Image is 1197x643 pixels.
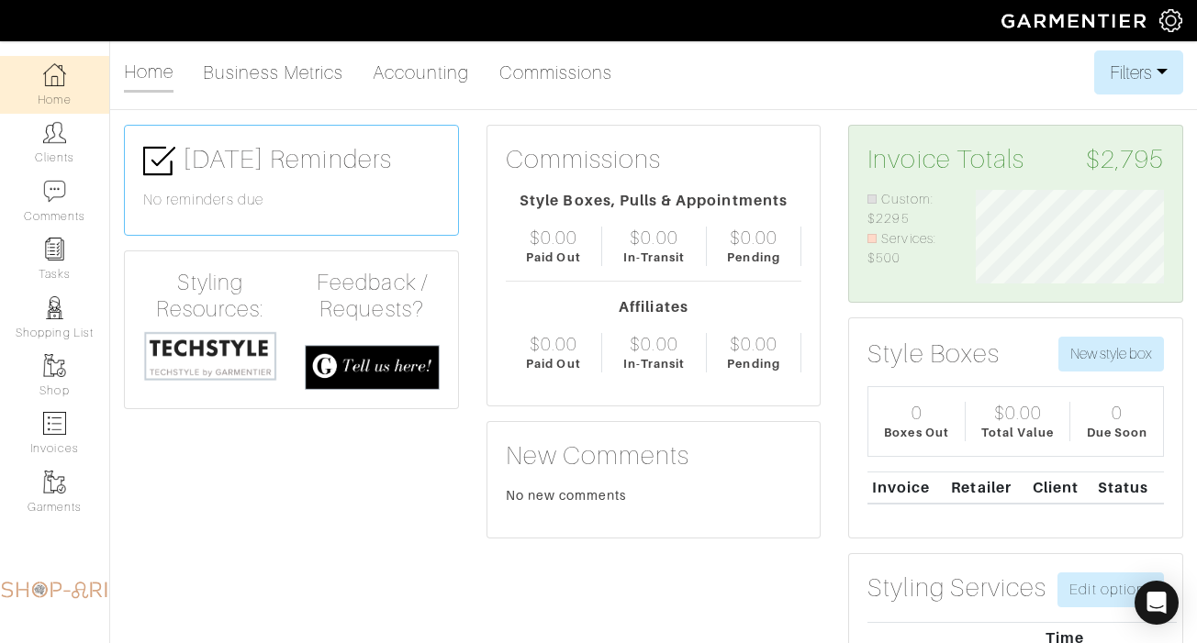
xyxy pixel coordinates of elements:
[143,144,440,177] h3: [DATE] Reminders
[506,486,802,504] div: No new comments
[530,227,577,249] div: $0.00
[43,63,66,86] img: dashboard-icon-dbcd8f5a0b271acd01030246c82b418ddd0df26cd7fceb0bd07c9910d44c42f6.png
[530,333,577,355] div: $0.00
[506,144,662,175] h3: Commissions
[499,54,613,91] a: Commissions
[623,249,686,266] div: In-Transit
[506,190,802,212] div: Style Boxes, Pulls & Appointments
[43,238,66,261] img: reminder-icon-8004d30b9f0a5d33ae49ab947aed9ed385cf756f9e5892f1edd6e32f2345188e.png
[1135,581,1179,625] div: Open Intercom Messenger
[623,355,686,372] div: In-Transit
[727,249,779,266] div: Pending
[143,192,440,209] h6: No reminders due
[43,471,66,493] img: garments-icon-b7da505a4dc4fd61783c78ac3ca0ef83fa9d6f193b1c9dc38574b1d14d53ca28.png
[1087,424,1147,441] div: Due Soon
[43,296,66,319] img: stylists-icon-eb353228a002819b7ec25b43dbf5f0378dd9e0616d9560372ff212230b889e62.png
[506,296,802,318] div: Affiliates
[992,5,1159,37] img: garmentier-logo-header-white-b43fb05a5012e4ada735d5af1a66efaba907eab6374d6393d1fbf88cb4ef424d.png
[912,402,923,424] div: 0
[1112,402,1123,424] div: 0
[43,354,66,377] img: garments-icon-b7da505a4dc4fd61783c78ac3ca0ef83fa9d6f193b1c9dc38574b1d14d53ca28.png
[730,333,777,355] div: $0.00
[1058,337,1164,371] button: New style box
[981,424,1055,441] div: Total Value
[305,270,439,323] h4: Feedback / Requests?
[43,121,66,144] img: clients-icon-6bae9207a08558b7cb47a8932f037763ab4055f8c8b6bfacd5dc20c3e0201464.png
[124,53,173,93] a: Home
[43,412,66,435] img: orders-icon-0abe47150d42831381b5fb84f609e132dff9fe21cb692f30cb5eec754e2cba89.png
[994,402,1042,424] div: $0.00
[43,180,66,203] img: comment-icon-a0a6a9ef722e966f86d9cbdc48e553b5cf19dbc54f86b18d962a5391bc8f6eb6.png
[373,54,470,91] a: Accounting
[143,330,277,382] img: techstyle-93310999766a10050dc78ceb7f971a75838126fd19372ce40ba20cdf6a89b94b.png
[867,190,948,229] li: Custom: $2295
[884,424,948,441] div: Boxes Out
[867,471,946,504] th: Invoice
[203,54,343,91] a: Business Metrics
[630,227,677,249] div: $0.00
[1086,144,1164,175] span: $2,795
[867,144,1164,175] h3: Invoice Totals
[947,471,1029,504] th: Retailer
[526,355,580,372] div: Paid Out
[143,270,277,323] h4: Styling Resources:
[1028,471,1093,504] th: Client
[526,249,580,266] div: Paid Out
[867,338,1000,370] h3: Style Boxes
[867,572,1046,604] h3: Styling Services
[143,145,175,177] img: check-box-icon-36a4915ff3ba2bd8f6e4f29bc755bb66becd62c870f447fc0dd1365fcfddab58.png
[727,355,779,372] div: Pending
[630,333,677,355] div: $0.00
[867,229,948,269] li: Services: $500
[305,345,439,390] img: feedback_requests-3821251ac2bd56c73c230f3229a5b25d6eb027adea667894f41107c140538ee0.png
[1094,50,1183,94] button: Filters
[1093,471,1164,504] th: Status
[1159,9,1182,32] img: gear-icon-white-bd11855cb880d31180b6d7d6211b90ccbf57a29d726f0c71d8c61bd08dd39cc2.png
[1057,572,1164,607] a: Edit options
[506,440,802,471] h3: New Comments
[730,227,777,249] div: $0.00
